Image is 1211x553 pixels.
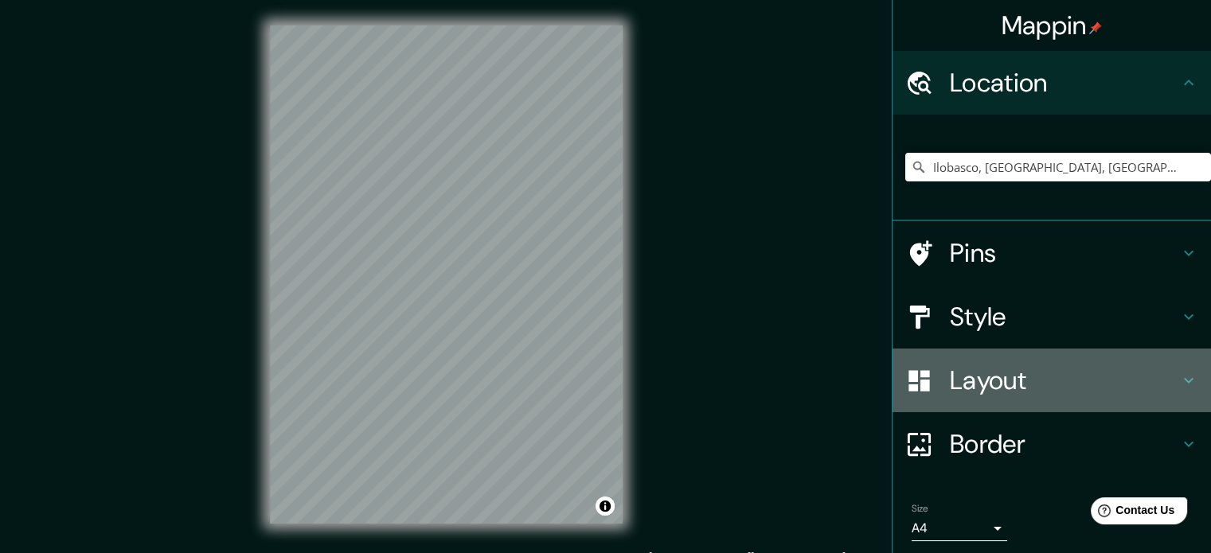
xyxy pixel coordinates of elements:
img: pin-icon.png [1089,21,1102,34]
h4: Mappin [1002,10,1103,41]
iframe: Help widget launcher [1069,491,1193,535]
h4: Location [950,67,1179,99]
div: Border [893,412,1211,476]
h4: Style [950,301,1179,333]
canvas: Map [270,25,623,524]
input: Pick your city or area [905,153,1211,181]
h4: Border [950,428,1179,460]
div: Style [893,285,1211,349]
div: Layout [893,349,1211,412]
h4: Layout [950,364,1179,396]
h4: Pins [950,237,1179,269]
div: Pins [893,221,1211,285]
div: Location [893,51,1211,115]
button: Toggle attribution [596,497,615,516]
div: A4 [912,516,1007,541]
label: Size [912,502,928,516]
